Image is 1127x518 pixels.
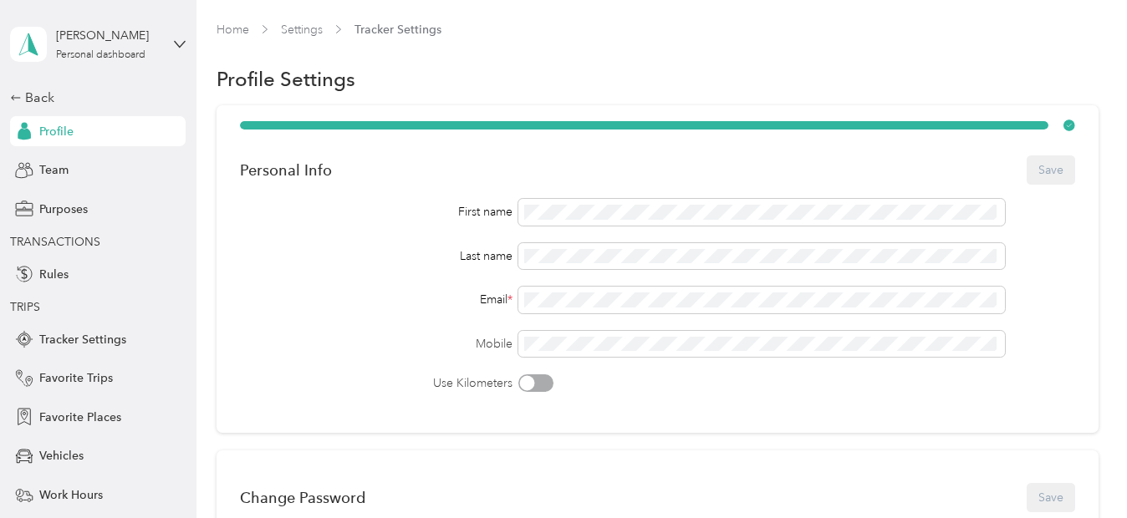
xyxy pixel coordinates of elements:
[240,161,332,179] div: Personal Info
[56,27,161,44] div: [PERSON_NAME]
[39,266,69,283] span: Rules
[240,374,513,392] label: Use Kilometers
[56,50,145,60] div: Personal dashboard
[10,300,40,314] span: TRIPS
[240,291,513,308] div: Email
[10,88,177,108] div: Back
[39,486,103,504] span: Work Hours
[354,21,441,38] span: Tracker Settings
[39,161,69,179] span: Team
[10,235,100,249] span: TRANSACTIONS
[281,23,323,37] a: Settings
[39,331,126,348] span: Tracker Settings
[1033,424,1127,518] iframe: Everlance-gr Chat Button Frame
[240,489,365,506] div: Change Password
[240,203,513,221] div: First name
[39,447,84,465] span: Vehicles
[217,23,249,37] a: Home
[39,201,88,218] span: Purposes
[39,369,113,387] span: Favorite Trips
[240,247,513,265] div: Last name
[39,123,74,140] span: Profile
[217,70,355,88] h1: Profile Settings
[39,409,121,426] span: Favorite Places
[240,335,513,353] label: Mobile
